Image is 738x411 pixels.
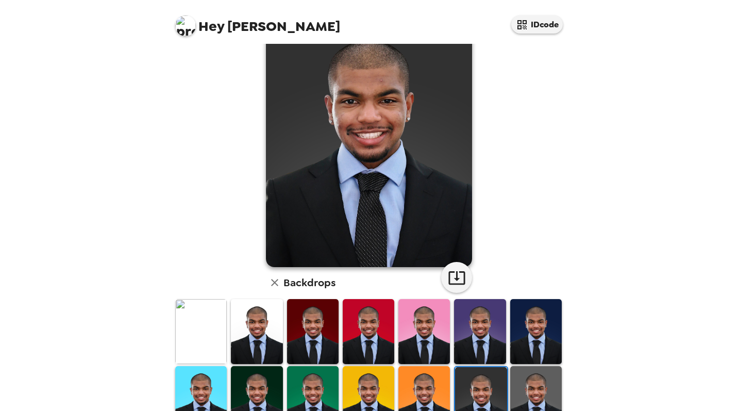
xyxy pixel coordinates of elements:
img: profile pic [175,15,196,36]
h6: Backdrops [283,274,336,291]
span: Hey [198,17,224,36]
span: [PERSON_NAME] [175,10,340,34]
button: IDcode [511,15,563,34]
img: user [266,9,472,267]
img: Original [175,299,227,364]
